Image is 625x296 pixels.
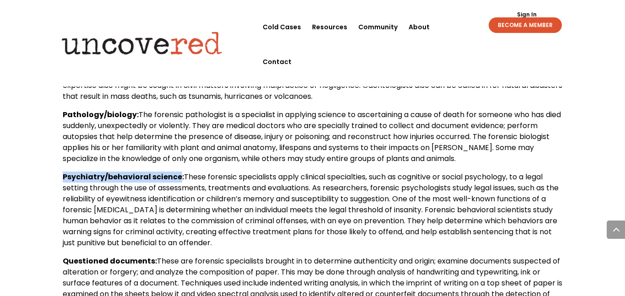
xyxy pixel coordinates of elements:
[63,172,559,248] span: These forensic specialists apply clinical specialties, such as cognitive or social psychology, to...
[512,12,542,17] a: Sign In
[263,10,301,44] a: Cold Cases
[63,47,562,102] span: This specialty involves the application of dental knowledge, most often to distinguish between hu...
[63,256,157,266] b: Questioned documents:
[358,10,398,44] a: Community
[63,109,139,120] b: Pathology/biology:
[312,10,347,44] a: Resources
[263,44,291,79] a: Contact
[489,17,562,33] a: BECOME A MEMBER
[63,172,184,182] b: Psychiatry/behavioral science:
[54,25,230,61] img: Uncovered logo
[63,109,561,164] span: The forensic pathologist is a specialist in applying science to ascertaining a cause of death for...
[409,10,430,44] a: About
